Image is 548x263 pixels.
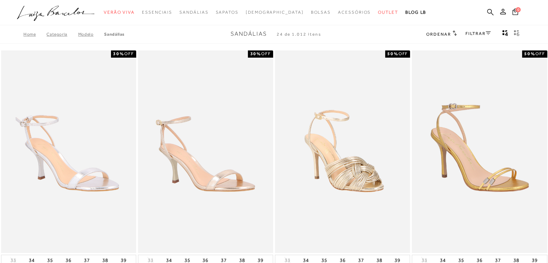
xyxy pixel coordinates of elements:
span: Ordenar [426,32,451,37]
span: 0 [516,7,521,12]
span: Acessórios [338,10,371,15]
span: Essenciais [142,10,172,15]
a: Modelo [78,32,104,37]
img: SANDÁLIA DE TIRAS FINAS METALIZADA DOURADA E SALTO ALTO FINO [139,52,272,252]
button: Mostrar 4 produtos por linha [500,30,510,39]
img: SANDÁLIA SALTO ALTO MULTITIRAS ROLOTÊ DOURADO [276,52,409,252]
a: Categoria [46,32,78,37]
span: OFF [398,51,408,56]
a: SANDÁLIA DE TIRAS FINAS METALIZADA DOURADA E SALTO ALTO FINO SANDÁLIA DE TIRAS FINAS METALIZADA D... [139,52,272,252]
a: categoryNavScreenReaderText [142,6,172,19]
a: Sandálias [104,32,124,37]
button: gridText6Desc [512,30,522,39]
a: categoryNavScreenReaderText [378,6,398,19]
img: SANDÁLIA DE TIRAS ULTRA FINAS EM COURO DOURADO DE SALTO ALTO FINO [413,52,546,252]
strong: 30% [250,51,261,56]
a: categoryNavScreenReaderText [311,6,331,19]
span: BLOG LB [405,10,426,15]
strong: 30% [113,51,124,56]
span: Sapatos [215,10,238,15]
button: 0 [510,8,520,18]
strong: 50% [387,51,398,56]
img: SANDÁLIA DE TIRAS FINAS METALIZADA PRATA E SALTO ALTO FINO [2,52,135,252]
span: 24 de 1.012 itens [277,32,321,37]
span: OFF [535,51,545,56]
span: Bolsas [311,10,331,15]
a: categoryNavScreenReaderText [179,6,208,19]
a: categoryNavScreenReaderText [215,6,238,19]
a: Home [23,32,46,37]
a: SANDÁLIA DE TIRAS FINAS METALIZADA PRATA E SALTO ALTO FINO SANDÁLIA DE TIRAS FINAS METALIZADA PRA... [2,52,135,252]
span: Outlet [378,10,398,15]
a: categoryNavScreenReaderText [338,6,371,19]
a: FILTRAR [465,31,491,36]
span: Sandálias [231,31,267,37]
span: [DEMOGRAPHIC_DATA] [246,10,304,15]
span: Sandálias [179,10,208,15]
span: Verão Viva [104,10,135,15]
strong: 50% [524,51,535,56]
a: noSubCategoriesText [246,6,304,19]
a: SANDÁLIA SALTO ALTO MULTITIRAS ROLOTÊ DOURADO SANDÁLIA SALTO ALTO MULTITIRAS ROLOTÊ DOURADO [276,52,409,252]
span: OFF [261,51,271,56]
a: SANDÁLIA DE TIRAS ULTRA FINAS EM COURO DOURADO DE SALTO ALTO FINO SANDÁLIA DE TIRAS ULTRA FINAS E... [413,52,546,252]
a: BLOG LB [405,6,426,19]
span: OFF [124,51,134,56]
a: categoryNavScreenReaderText [104,6,135,19]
